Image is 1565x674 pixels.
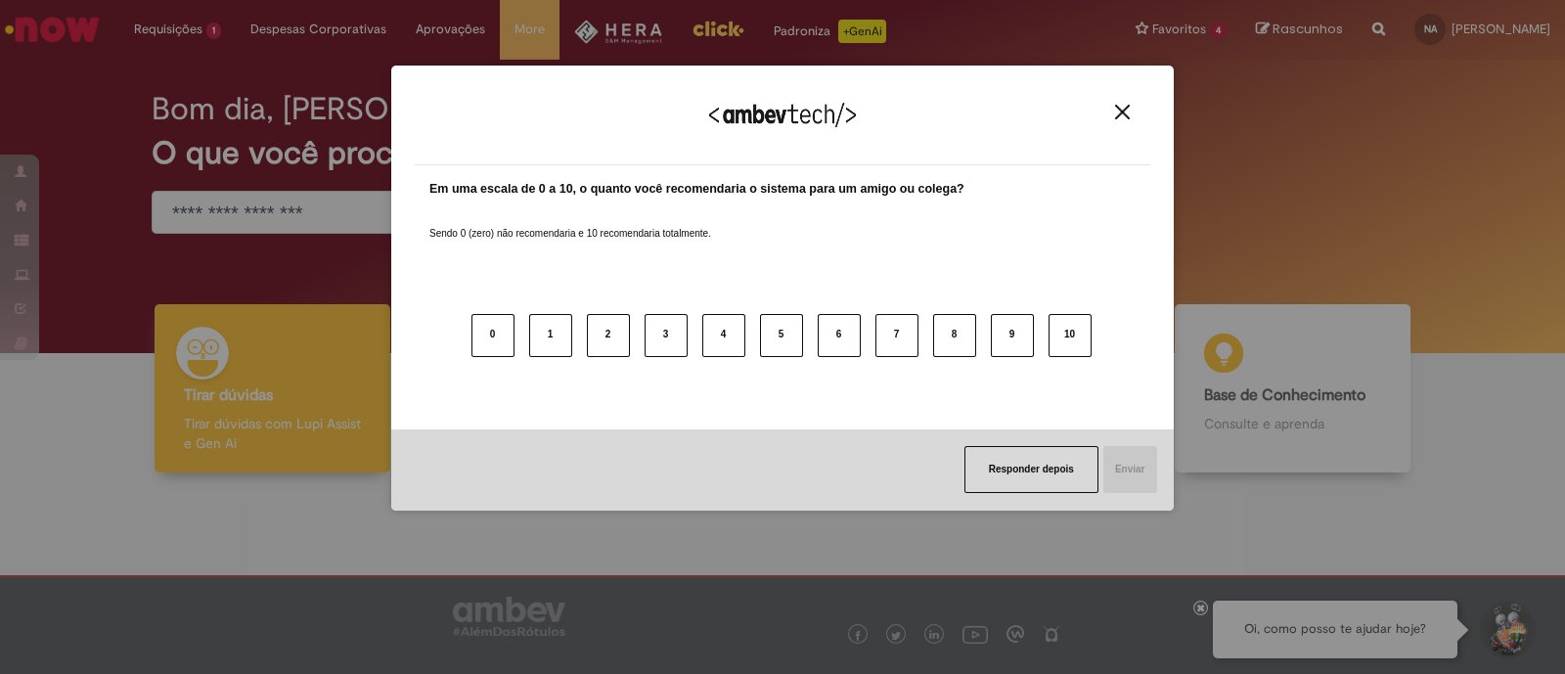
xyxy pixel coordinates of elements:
button: 8 [933,314,976,357]
button: 9 [991,314,1034,357]
img: Close [1115,105,1130,119]
label: Sendo 0 (zero) não recomendaria e 10 recomendaria totalmente. [429,203,711,241]
button: Responder depois [964,446,1098,493]
button: 10 [1049,314,1092,357]
label: Em uma escala de 0 a 10, o quanto você recomendaria o sistema para um amigo ou colega? [429,180,964,199]
button: 2 [587,314,630,357]
button: 6 [818,314,861,357]
button: 1 [529,314,572,357]
button: 3 [645,314,688,357]
button: 7 [875,314,918,357]
img: Logo Ambevtech [709,103,856,127]
button: 4 [702,314,745,357]
button: 0 [471,314,514,357]
button: Close [1109,104,1136,120]
button: 5 [760,314,803,357]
